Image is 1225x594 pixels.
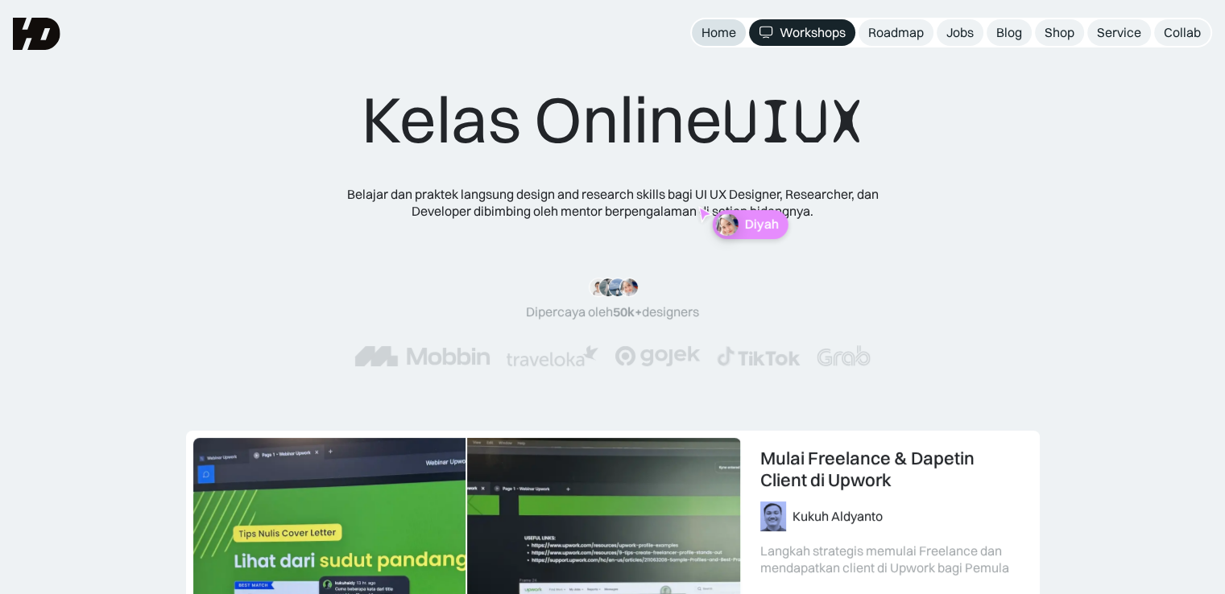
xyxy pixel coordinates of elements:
[1035,19,1084,46] a: Shop
[987,19,1032,46] a: Blog
[362,80,864,160] div: Kelas Online
[1154,19,1211,46] a: Collab
[937,19,983,46] a: Jobs
[613,303,642,320] span: 50k+
[722,83,864,160] span: UIUX
[744,217,778,232] p: Diyah
[323,186,903,220] div: Belajar dan praktek langsung design and research skills bagi UI UX Designer, Researcher, dan Deve...
[701,24,736,41] div: Home
[526,303,699,320] div: Dipercaya oleh designers
[868,24,924,41] div: Roadmap
[780,24,846,41] div: Workshops
[692,19,746,46] a: Home
[749,19,855,46] a: Workshops
[1164,24,1201,41] div: Collab
[946,24,974,41] div: Jobs
[1097,24,1141,41] div: Service
[859,19,933,46] a: Roadmap
[1045,24,1074,41] div: Shop
[996,24,1022,41] div: Blog
[1087,19,1151,46] a: Service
